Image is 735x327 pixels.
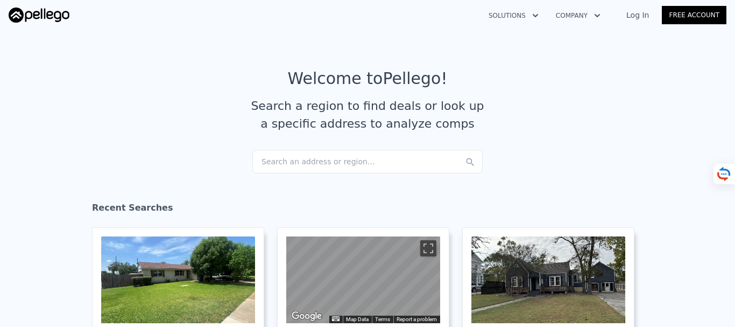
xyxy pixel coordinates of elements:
img: Google [289,309,324,323]
button: Map Data [346,316,369,323]
button: Keyboard shortcuts [332,316,340,321]
img: Pellego [9,8,69,23]
div: Street View [286,236,440,323]
div: Map [286,236,440,323]
div: Search an address or region... [252,150,483,173]
button: Company [547,6,609,25]
a: Free Account [662,6,726,24]
button: Toggle fullscreen view [420,240,436,256]
div: Welcome to Pellego ! [288,69,448,88]
a: Open this area in Google Maps (opens a new window) [289,309,324,323]
button: Solutions [480,6,547,25]
a: Report a problem [397,316,437,322]
a: Terms (opens in new tab) [375,316,390,322]
div: Search a region to find deals or look up a specific address to analyze comps [247,97,488,133]
a: Log In [613,10,662,20]
div: Recent Searches [92,193,643,227]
